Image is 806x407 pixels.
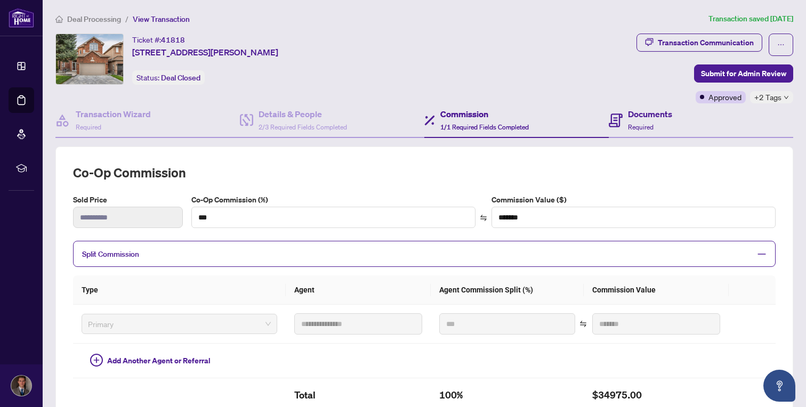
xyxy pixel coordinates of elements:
[658,34,754,51] div: Transaction Communication
[125,13,128,25] li: /
[161,73,200,83] span: Deal Closed
[55,15,63,23] span: home
[694,64,793,83] button: Submit for Admin Review
[431,275,583,305] th: Agent Commission Split (%)
[90,354,103,367] span: plus-circle
[82,352,219,369] button: Add Another Agent or Referral
[440,123,529,131] span: 1/1 Required Fields Completed
[133,14,190,24] span: View Transaction
[161,35,185,45] span: 41818
[708,13,793,25] article: Transaction saved [DATE]
[777,41,785,48] span: ellipsis
[88,316,271,332] span: Primary
[701,65,786,82] span: Submit for Admin Review
[579,320,587,328] span: swap
[132,46,278,59] span: [STREET_ADDRESS][PERSON_NAME]
[76,123,101,131] span: Required
[73,164,776,181] h2: Co-op Commission
[754,91,781,103] span: +2 Tags
[82,249,139,259] span: Split Commission
[67,14,121,24] span: Deal Processing
[636,34,762,52] button: Transaction Communication
[491,194,776,206] label: Commission Value ($)
[73,275,286,305] th: Type
[784,95,789,100] span: down
[56,34,123,84] img: IMG-N12148717_1.jpg
[132,34,185,46] div: Ticket #:
[708,91,741,103] span: Approved
[592,387,720,404] h2: $34975.00
[11,376,31,396] img: Profile Icon
[757,249,767,259] span: minus
[259,108,347,120] h4: Details & People
[763,370,795,402] button: Open asap
[584,275,729,305] th: Commission Value
[440,108,529,120] h4: Commission
[76,108,151,120] h4: Transaction Wizard
[107,355,211,367] span: Add Another Agent or Referral
[628,123,654,131] span: Required
[439,387,575,404] h2: 100%
[132,70,205,85] div: Status:
[294,387,422,404] h2: Total
[286,275,431,305] th: Agent
[628,108,672,120] h4: Documents
[73,241,776,267] div: Split Commission
[259,123,347,131] span: 2/3 Required Fields Completed
[9,8,34,28] img: logo
[73,194,183,206] label: Sold Price
[480,214,487,222] span: swap
[191,194,475,206] label: Co-Op Commission (%)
